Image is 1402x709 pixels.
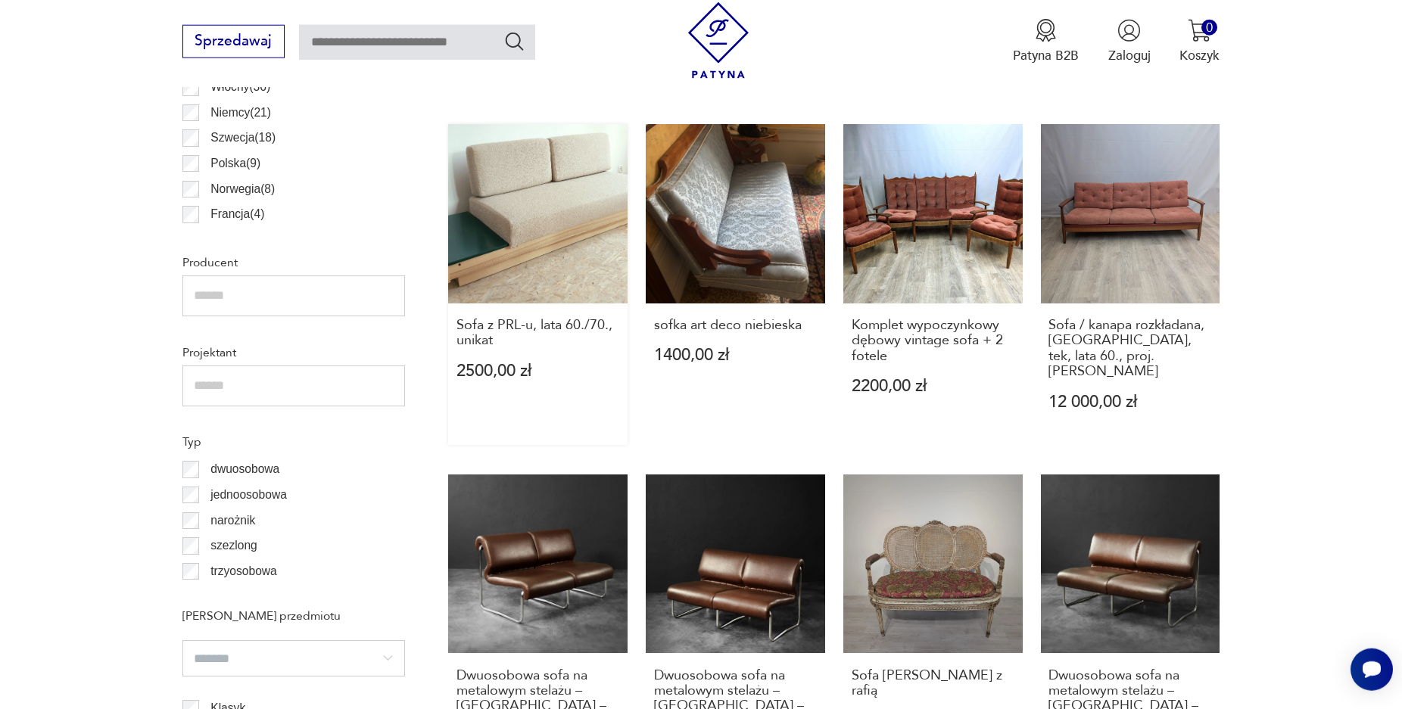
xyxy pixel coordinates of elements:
img: Ikona medalu [1034,19,1058,42]
p: Norwegia ( 8 ) [210,179,275,199]
h3: Komplet wypoczynkowy dębowy vintage sofa + 2 fotele [852,318,1014,364]
p: Szwajcaria ( 4 ) [210,230,282,250]
p: Szwecja ( 18 ) [210,128,276,148]
img: Ikona koszyka [1188,19,1211,42]
a: Sprzedawaj [182,36,285,48]
p: Polska ( 9 ) [210,154,260,173]
button: Zaloguj [1108,19,1151,64]
a: sofka art deco niebieskasofka art deco niebieska1400,00 zł [646,124,825,446]
p: Francja ( 4 ) [210,204,264,224]
h3: Sofa / kanapa rozkładana, [GEOGRAPHIC_DATA], tek, lata 60., proj. [PERSON_NAME] [1048,318,1211,380]
p: [PERSON_NAME] przedmiotu [182,606,405,626]
p: trzyosobowa [210,561,277,581]
h3: Sofa [PERSON_NAME] z rafią [852,668,1014,699]
p: narożnik [210,511,255,530]
p: Patyna B2B [1013,47,1079,64]
p: 2200,00 zł [852,378,1014,394]
iframe: Smartsupp widget button [1351,648,1393,691]
p: jednoosobowa [210,485,287,505]
div: 0 [1201,20,1217,36]
h3: sofka art deco niebieska [654,318,817,333]
button: Sprzedawaj [182,25,285,58]
button: Patyna B2B [1013,19,1079,64]
a: Ikona medaluPatyna B2B [1013,19,1079,64]
a: Komplet wypoczynkowy dębowy vintage sofa + 2 foteleKomplet wypoczynkowy dębowy vintage sofa + 2 f... [843,124,1023,446]
p: Typ [182,432,405,452]
p: 12 000,00 zł [1048,394,1211,410]
p: dwuosobowa [210,459,279,479]
p: Niemcy ( 21 ) [210,103,271,123]
img: Patyna - sklep z meblami i dekoracjami vintage [681,2,757,79]
p: 1400,00 zł [654,347,817,363]
a: Sofa / kanapa rozkładana, Niemcy, tek, lata 60., proj. Eugen SchmidtSofa / kanapa rozkładana, [GE... [1041,124,1220,446]
p: szezlong [210,536,257,555]
p: Projektant [182,343,405,362]
p: 2500,00 zł [456,363,619,379]
a: Sofa z PRL-u, lata 60./70., unikatSofa z PRL-u, lata 60./70., unikat2500,00 zł [448,124,628,446]
p: Włochy ( 36 ) [210,77,270,97]
img: Ikonka użytkownika [1117,19,1141,42]
button: Szukaj [503,30,525,52]
h3: Sofa z PRL-u, lata 60./70., unikat [456,318,619,349]
p: Producent [182,253,405,272]
button: 0Koszyk [1179,19,1220,64]
p: Zaloguj [1108,47,1151,64]
p: Koszyk [1179,47,1220,64]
